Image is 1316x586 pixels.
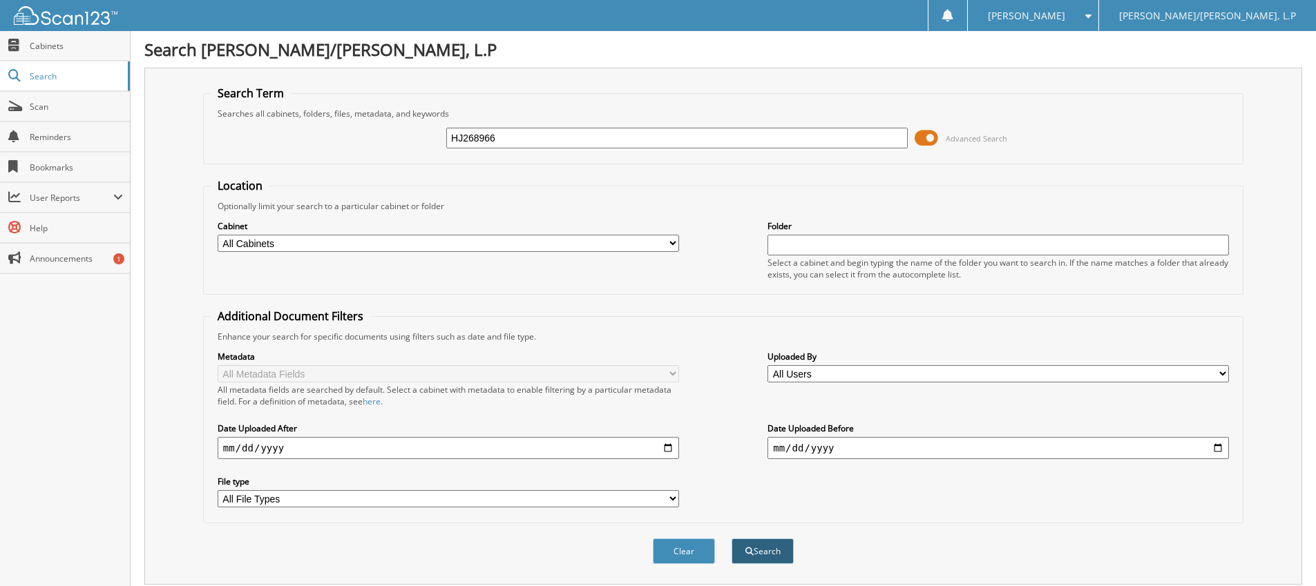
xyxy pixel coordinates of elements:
label: Uploaded By [767,351,1229,362]
span: Scan [30,101,123,113]
span: Advanced Search [946,133,1007,144]
span: Announcements [30,253,123,264]
label: File type [218,476,679,487]
div: All metadata fields are searched by default. Select a cabinet with metadata to enable filtering b... [218,384,679,407]
input: end [767,437,1229,459]
iframe: Chat Widget [1247,520,1316,586]
legend: Location [211,178,269,193]
h1: Search [PERSON_NAME]/[PERSON_NAME], L.P [144,38,1302,61]
div: 1 [113,253,124,264]
span: User Reports [30,192,113,204]
div: Searches all cabinets, folders, files, metadata, and keywords [211,108,1236,119]
label: Cabinet [218,220,679,232]
legend: Search Term [211,86,291,101]
span: [PERSON_NAME] [988,12,1065,20]
label: Date Uploaded After [218,422,679,434]
span: Cabinets [30,40,123,52]
label: Date Uploaded Before [767,422,1229,434]
label: Folder [767,220,1229,232]
a: here [363,395,381,407]
button: Search [732,538,794,564]
span: Bookmarks [30,162,123,173]
span: Help [30,222,123,234]
span: [PERSON_NAME]/[PERSON_NAME], L.P [1119,12,1296,20]
button: Clear [653,538,715,564]
img: scan123-logo-white.svg [14,6,117,25]
legend: Additional Document Filters [211,309,370,324]
label: Metadata [218,351,679,362]
div: Enhance your search for specific documents using filters such as date and file type. [211,331,1236,342]
span: Reminders [30,131,123,143]
div: Optionally limit your search to a particular cabinet or folder [211,200,1236,212]
input: start [218,437,679,459]
div: Select a cabinet and begin typing the name of the folder you want to search in. If the name match... [767,257,1229,280]
span: Search [30,70,121,82]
